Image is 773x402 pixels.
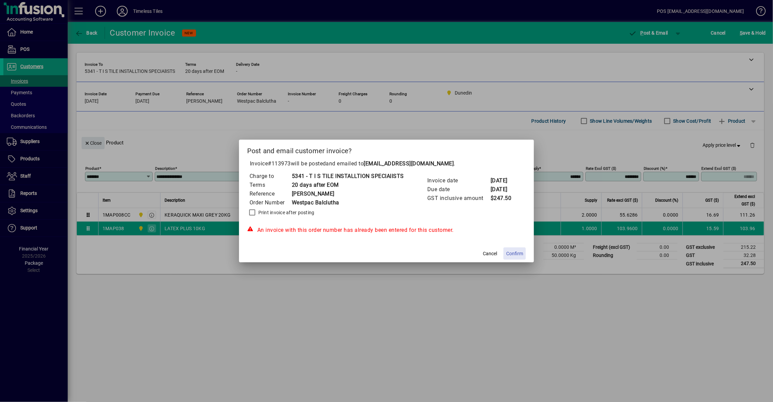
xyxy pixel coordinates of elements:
[249,189,292,198] td: Reference
[249,172,292,181] td: Charge to
[427,185,490,194] td: Due date
[490,185,517,194] td: [DATE]
[490,176,517,185] td: [DATE]
[326,160,454,167] span: and emailed to
[247,160,526,168] p: Invoice will be posted .
[249,181,292,189] td: Terms
[490,194,517,203] td: $247.50
[427,176,490,185] td: Invoice date
[479,247,501,260] button: Cancel
[292,172,404,181] td: 5341 - T I S TILE INSTALLTION SPECIAlISTS
[257,209,315,216] label: Print invoice after posting
[503,247,526,260] button: Confirm
[483,250,497,257] span: Cancel
[506,250,523,257] span: Confirm
[292,181,404,189] td: 20 days after EOM
[239,140,534,159] h2: Post and email customer invoice?
[427,194,490,203] td: GST inclusive amount
[249,198,292,207] td: Order Number
[292,189,404,198] td: [PERSON_NAME]
[247,226,526,234] div: An invoice with this order number has already been entered for this customer.
[364,160,454,167] b: [EMAIL_ADDRESS][DOMAIN_NAME]
[292,198,404,207] td: Westpac Balclutha
[268,160,291,167] span: #113973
